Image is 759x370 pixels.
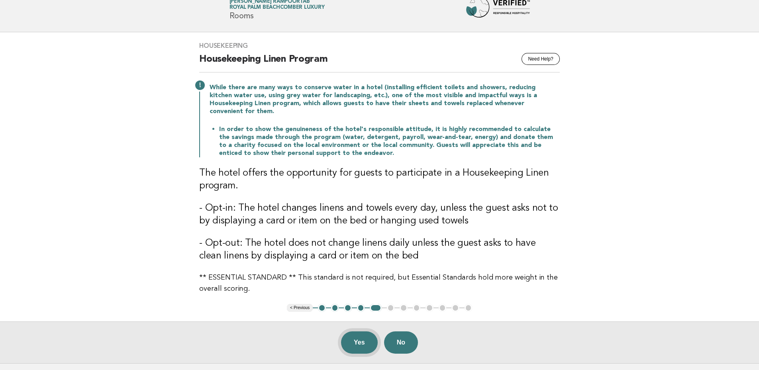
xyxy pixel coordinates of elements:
button: No [384,331,418,354]
button: 4 [357,304,365,312]
button: < Previous [287,304,313,312]
button: Need Help? [522,53,559,65]
li: In order to show the genuineness of the hotel's responsible attitude, it is highly recommended to... [219,125,560,157]
span: Royal Palm Beachcomber Luxury [229,5,325,10]
h3: Housekeeping [199,42,560,50]
h2: Housekeeping Linen Program [199,53,560,72]
button: 5 [370,304,381,312]
h3: The hotel offers the opportunity for guests to participate in a Housekeeping Linen program. [199,167,560,192]
h3: - Opt-out: The hotel does not change linens daily unless the guest asks to have clean linens by d... [199,237,560,262]
button: 1 [318,304,326,312]
button: 3 [344,304,352,312]
p: ** ESSENTIAL STANDARD ** This standard is not required, but Essential Standards hold more weight ... [199,272,560,294]
button: 2 [331,304,339,312]
h3: - Opt-in: The hotel changes linens and towels every day, unless the guest asks not to by displayi... [199,202,560,227]
p: While there are many ways to conserve water in a hotel (installing efficient toilets and showers,... [210,84,560,116]
button: Yes [341,331,378,354]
